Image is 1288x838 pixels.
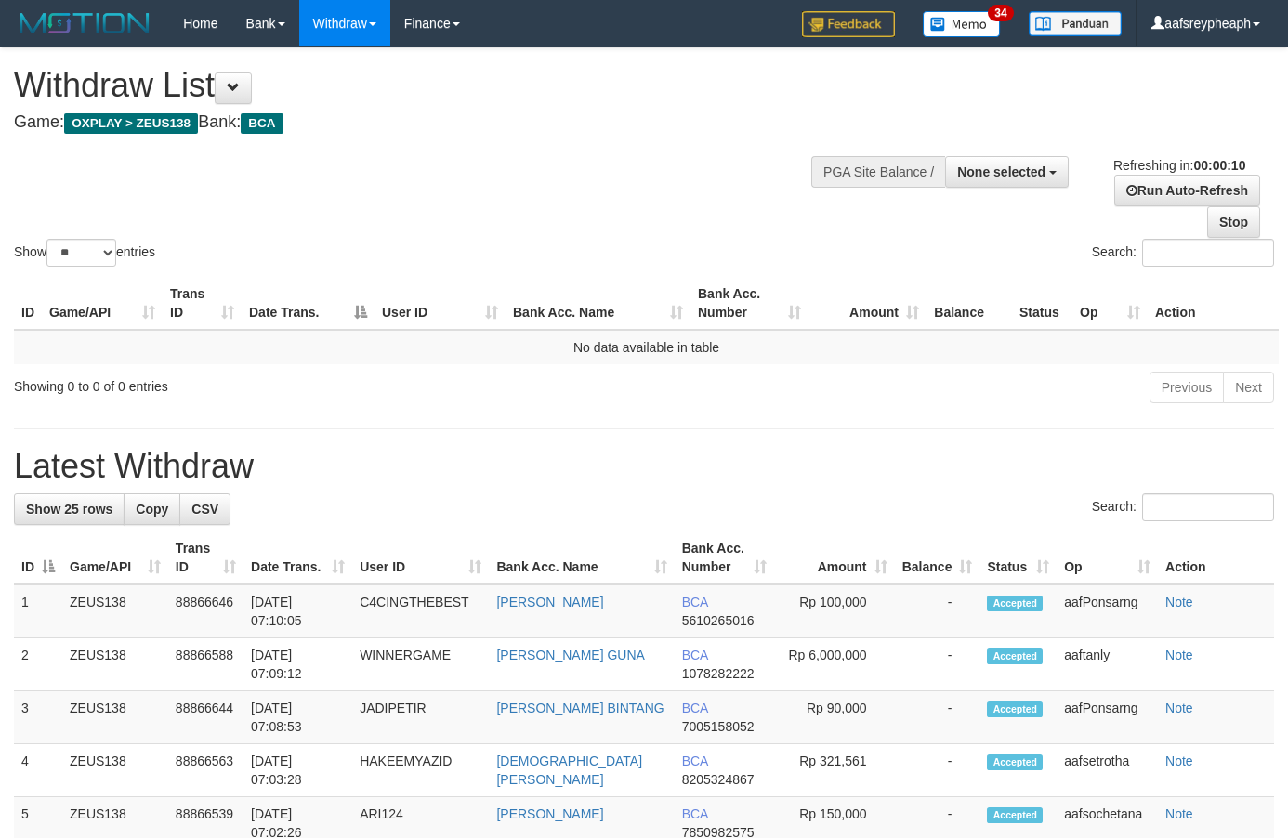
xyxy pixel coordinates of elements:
span: BCA [682,648,708,662]
th: Date Trans.: activate to sort column ascending [243,531,352,584]
td: aaftanly [1057,638,1158,691]
td: Rp 90,000 [774,691,894,744]
span: Copy 7005158052 to clipboard [682,719,755,734]
td: WINNERGAME [352,638,489,691]
td: [DATE] 07:03:28 [243,744,352,797]
td: 4 [14,744,62,797]
th: Op: activate to sort column ascending [1057,531,1158,584]
th: Op: activate to sort column ascending [1072,277,1148,330]
span: Copy 8205324867 to clipboard [682,772,755,787]
h4: Game: Bank: [14,113,840,132]
td: C4CINGTHEBEST [352,584,489,638]
th: User ID: activate to sort column ascending [352,531,489,584]
span: Accepted [987,807,1043,823]
a: Note [1165,701,1193,715]
th: Action [1148,277,1279,330]
a: Note [1165,806,1193,821]
a: [PERSON_NAME] GUNA [496,648,644,662]
a: [PERSON_NAME] [496,806,603,821]
th: User ID: activate to sort column ascending [375,277,506,330]
td: 88866646 [168,584,243,638]
td: - [895,584,980,638]
img: MOTION_logo.png [14,9,155,37]
img: Button%20Memo.svg [923,11,1001,37]
span: Accepted [987,596,1043,611]
th: Bank Acc. Name: activate to sort column ascending [506,277,690,330]
span: BCA [682,806,708,821]
td: [DATE] 07:08:53 [243,691,352,744]
td: - [895,638,980,691]
button: None selected [945,156,1069,188]
th: Trans ID: activate to sort column ascending [168,531,243,584]
span: BCA [682,753,708,768]
th: ID: activate to sort column descending [14,531,62,584]
td: ZEUS138 [62,584,168,638]
td: aafPonsarng [1057,691,1158,744]
td: 88866644 [168,691,243,744]
td: Rp 100,000 [774,584,894,638]
img: Feedback.jpg [802,11,895,37]
input: Search: [1142,239,1274,267]
a: Run Auto-Refresh [1114,175,1260,206]
span: Show 25 rows [26,502,112,517]
td: No data available in table [14,330,1279,364]
th: Game/API: activate to sort column ascending [62,531,168,584]
span: Copy 1078282222 to clipboard [682,666,755,681]
td: JADIPETIR [352,691,489,744]
span: Refreshing in: [1113,158,1245,173]
th: Bank Acc. Number: activate to sort column ascending [675,531,774,584]
h1: Withdraw List [14,67,840,104]
td: Rp 6,000,000 [774,638,894,691]
td: - [895,744,980,797]
td: 88866563 [168,744,243,797]
td: aafPonsarng [1057,584,1158,638]
span: 34 [988,5,1013,21]
span: BCA [682,701,708,715]
td: [DATE] 07:09:12 [243,638,352,691]
th: ID [14,277,42,330]
a: Note [1165,753,1193,768]
a: [PERSON_NAME] [496,595,603,609]
a: Note [1165,595,1193,609]
span: Accepted [987,701,1043,717]
th: Amount: activate to sort column ascending [808,277,927,330]
div: PGA Site Balance / [811,156,945,188]
a: Show 25 rows [14,493,125,525]
td: ZEUS138 [62,691,168,744]
td: 1 [14,584,62,638]
img: panduan.png [1029,11,1122,36]
th: Game/API: activate to sort column ascending [42,277,163,330]
label: Search: [1092,493,1274,521]
th: Bank Acc. Name: activate to sort column ascending [489,531,674,584]
span: BCA [241,113,283,134]
span: Accepted [987,648,1043,664]
a: [PERSON_NAME] BINTANG [496,701,664,715]
a: [DEMOGRAPHIC_DATA][PERSON_NAME] [496,753,642,787]
th: Balance [927,277,1012,330]
a: Next [1223,372,1274,403]
td: ZEUS138 [62,744,168,797]
th: Amount: activate to sort column ascending [774,531,894,584]
td: 3 [14,691,62,744]
td: Rp 321,561 [774,744,894,797]
input: Search: [1142,493,1274,521]
th: Balance: activate to sort column ascending [895,531,980,584]
td: 88866588 [168,638,243,691]
td: HAKEEMYAZID [352,744,489,797]
td: - [895,691,980,744]
a: Note [1165,648,1193,662]
strong: 00:00:10 [1193,158,1245,173]
h1: Latest Withdraw [14,448,1274,485]
div: Showing 0 to 0 of 0 entries [14,370,523,396]
span: None selected [957,164,1045,179]
td: ZEUS138 [62,638,168,691]
span: CSV [191,502,218,517]
th: Action [1158,531,1274,584]
span: Copy 5610265016 to clipboard [682,613,755,628]
th: Trans ID: activate to sort column ascending [163,277,242,330]
a: Stop [1207,206,1260,238]
td: 2 [14,638,62,691]
td: [DATE] 07:10:05 [243,584,352,638]
th: Bank Acc. Number: activate to sort column ascending [690,277,808,330]
a: CSV [179,493,230,525]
